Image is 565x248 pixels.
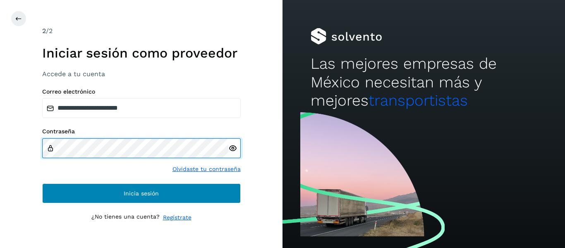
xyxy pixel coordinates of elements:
h1: Iniciar sesión como proveedor [42,45,241,61]
div: /2 [42,26,241,36]
span: 2 [42,27,46,35]
h2: Las mejores empresas de México necesitan más y mejores [311,55,536,110]
h3: Accede a tu cuenta [42,70,241,78]
label: Correo electrónico [42,88,241,95]
p: ¿No tienes una cuenta? [91,213,160,222]
a: Olvidaste tu contraseña [172,165,241,173]
span: transportistas [369,91,468,109]
a: Regístrate [163,213,192,222]
label: Contraseña [42,128,241,135]
button: Inicia sesión [42,183,241,203]
span: Inicia sesión [124,190,159,196]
